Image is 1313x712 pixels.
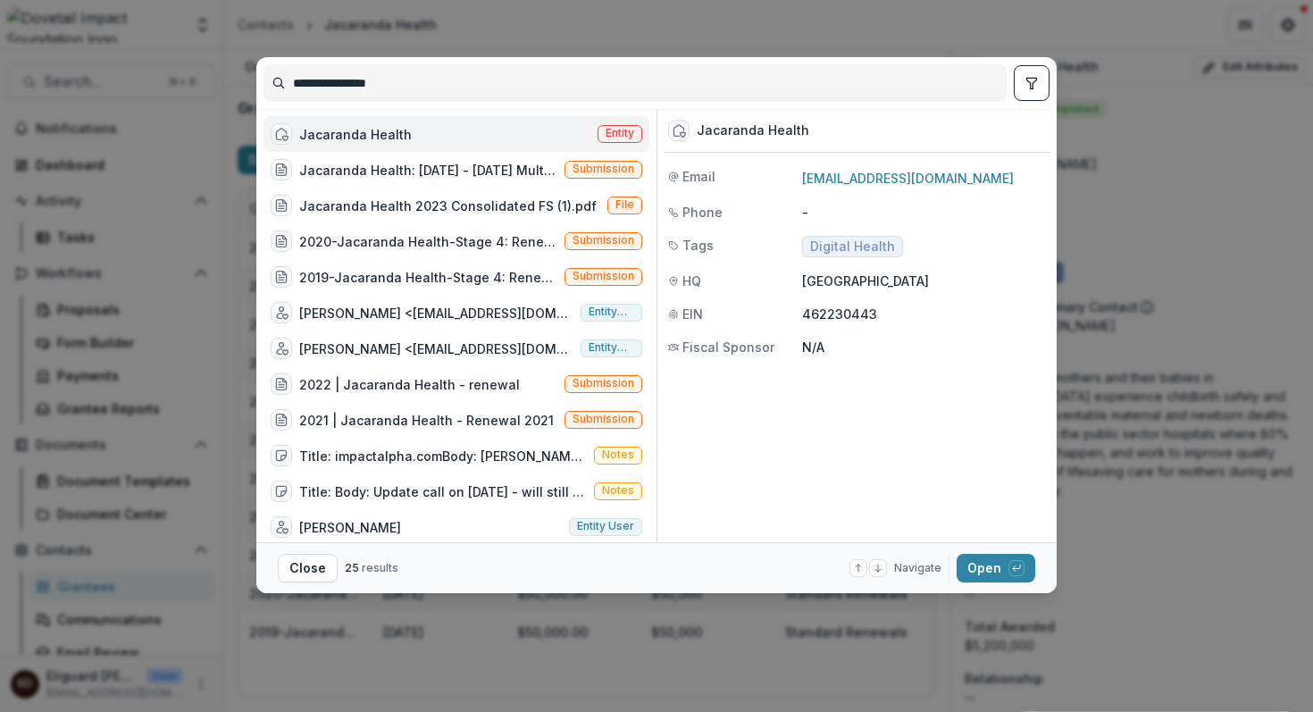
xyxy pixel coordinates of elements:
span: Entity user [589,341,634,354]
p: [GEOGRAPHIC_DATA] [802,272,1046,290]
span: Submission [573,270,634,282]
span: Submission [573,413,634,425]
div: Jacaranda Health: [DATE] - [DATE] Multiyear RFP Application [299,161,557,180]
div: Jacaranda Health 2023 Consolidated FS (1).pdf [299,197,597,215]
a: [EMAIL_ADDRESS][DOMAIN_NAME] [802,171,1014,186]
span: 25 [345,561,359,574]
span: File [615,198,634,211]
div: [PERSON_NAME] [299,518,401,537]
div: [PERSON_NAME] <[EMAIL_ADDRESS][DOMAIN_NAME]> [299,339,573,358]
div: Jacaranda Health [299,125,412,144]
span: EIN [682,305,703,323]
span: Submission [573,234,634,247]
span: Navigate [894,560,941,576]
div: [PERSON_NAME] <[EMAIL_ADDRESS][DOMAIN_NAME]> [299,304,573,322]
p: 462230443 [802,305,1046,323]
span: Entity user [589,306,634,318]
span: Entity user [577,520,634,532]
p: N/A [802,338,1046,356]
span: results [362,561,398,574]
span: Notes [602,484,634,497]
span: Notes [602,448,634,461]
div: 2020-Jacaranda Health-Stage 4: Renewal [299,232,557,251]
span: Fiscal Sponsor [682,338,774,356]
div: 2021 | Jacaranda Health - Renewal 2021 [299,411,554,430]
span: Entity [606,127,634,139]
button: Close [278,554,338,582]
div: Title: impactalpha.comBody: [PERSON_NAME] on the spin-out of Jacaranda Maternity - [URL][DOMAIN_N... [299,447,587,465]
button: toggle filters [1014,65,1050,101]
div: 2022 | Jacaranda Health - renewal [299,375,520,394]
p: - [802,203,1046,222]
span: Email [682,167,715,186]
div: Jacaranda Health [697,123,809,138]
div: Title: Body: Update call on [DATE] - will still hold back from further team review until after pu... [299,482,587,501]
div: 2019-Jacaranda Health-Stage 4: Renewal [299,268,557,287]
span: Digital Health [810,239,895,255]
span: Phone [682,203,723,222]
button: Open [957,554,1035,582]
span: HQ [682,272,701,290]
span: Tags [682,236,714,255]
span: Submission [573,377,634,390]
span: Submission [573,163,634,175]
